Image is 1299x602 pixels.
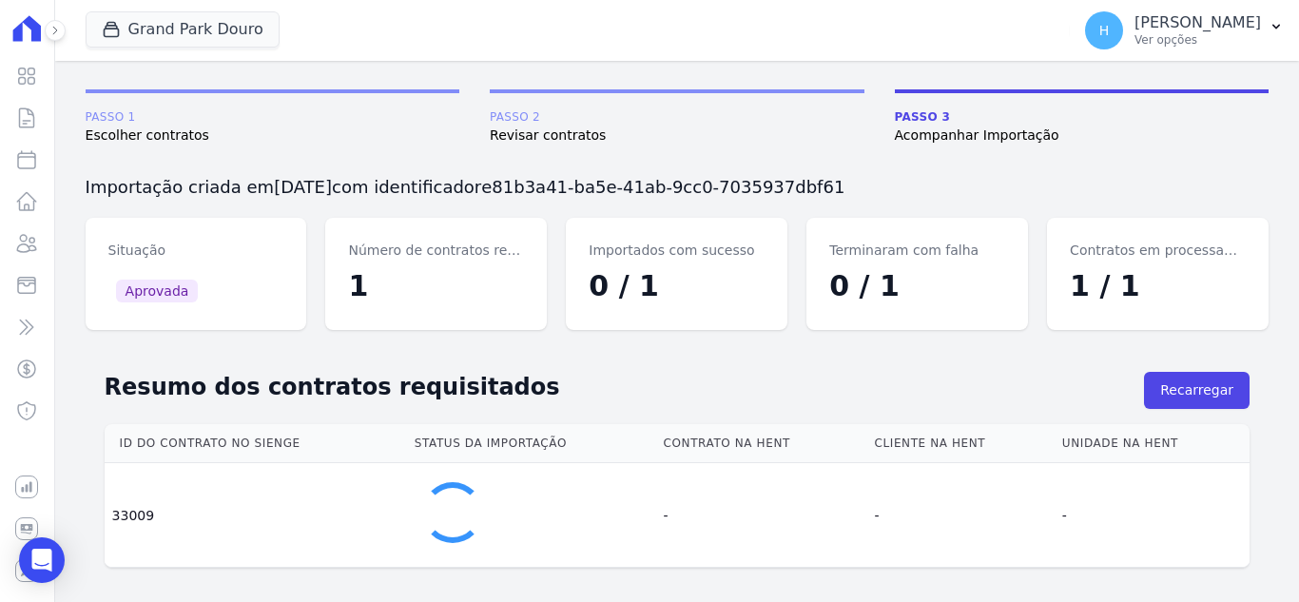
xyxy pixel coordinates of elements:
h3: Importação criada em com identificador [86,176,1269,199]
th: Id do contrato no Sienge [105,424,407,463]
button: H [PERSON_NAME] Ver opções [1070,4,1299,57]
td: - [1055,463,1250,568]
p: [PERSON_NAME] [1134,13,1261,32]
dt: Número de contratos requisitados [348,241,524,261]
button: Recarregar [1144,372,1250,409]
td: 33009 [105,463,407,568]
span: e81b3a41-ba5e-41ab-9cc0-7035937dbf61 [481,177,844,197]
nav: Progress [86,89,1269,146]
th: Cliente na Hent [866,424,1054,463]
dt: Importados com sucesso [589,241,765,261]
th: Unidade na Hent [1055,424,1250,463]
dd: 1 / 1 [1070,264,1246,307]
td: - [656,463,867,568]
button: Grand Park Douro [86,11,280,48]
span: Passo 2 [490,108,863,126]
p: Ver opções [1134,32,1261,48]
dt: Situação [108,241,284,261]
span: Acompanhar Importação [895,126,1269,146]
dd: 0 / 1 [829,264,1005,307]
span: [DATE] [274,177,332,197]
span: Escolher contratos [86,126,459,146]
th: Contrato na Hent [656,424,867,463]
th: Status da importação [407,424,656,463]
span: Passo 1 [86,108,459,126]
span: Aprovada [116,280,199,302]
dd: 1 [348,264,524,307]
span: H [1099,24,1110,37]
span: Revisar contratos [490,126,863,146]
dt: Terminaram com falha [829,241,1005,261]
h2: Resumo dos contratos requisitados [105,370,1145,404]
td: - [866,463,1054,568]
dd: 0 / 1 [589,264,765,307]
span: Passo 3 [895,108,1269,126]
div: Open Intercom Messenger [19,537,65,583]
dt: Contratos em processamento [1070,241,1246,261]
